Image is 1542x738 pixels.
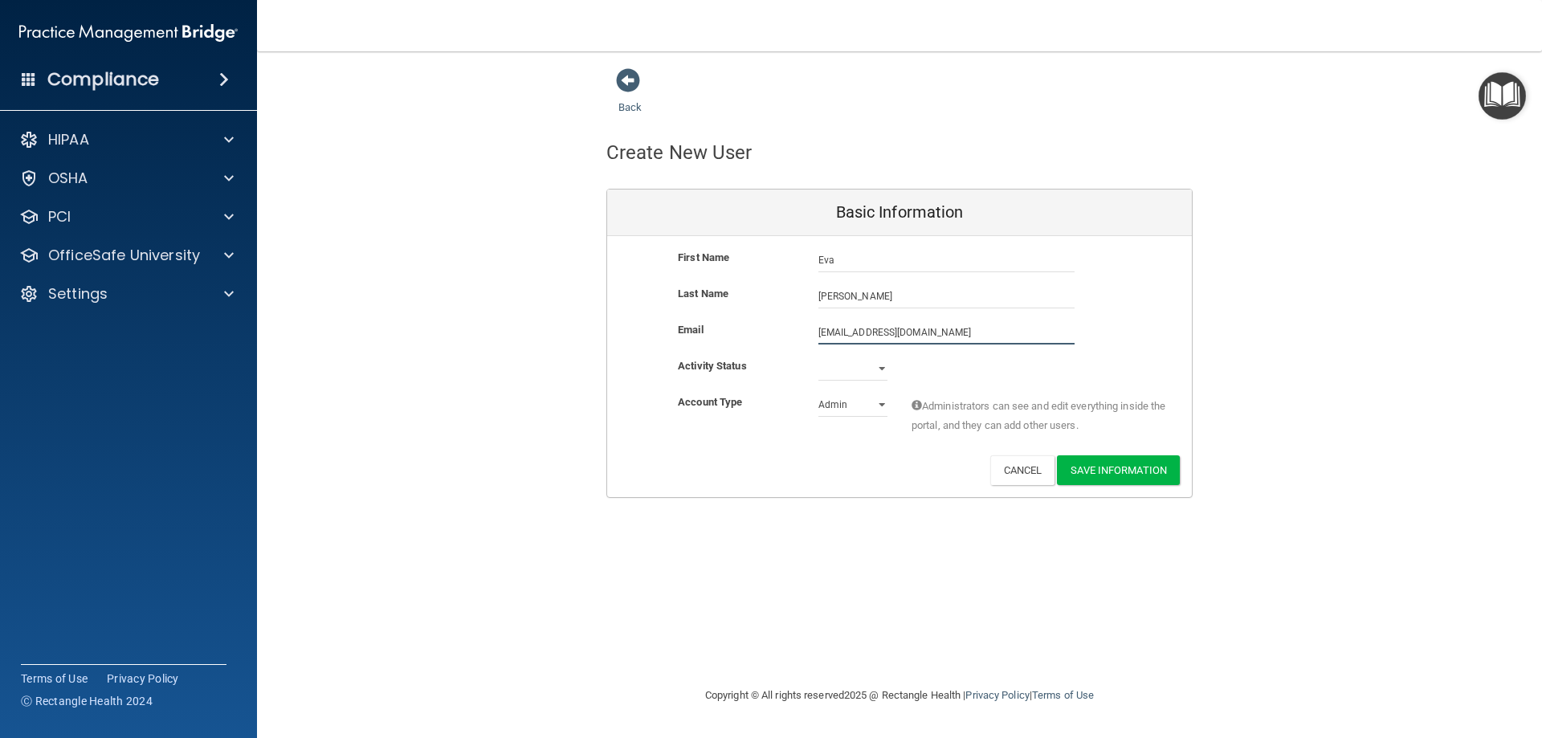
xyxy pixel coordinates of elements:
[19,130,234,149] a: HIPAA
[618,82,642,113] a: Back
[19,169,234,188] a: OSHA
[1264,624,1523,688] iframe: Drift Widget Chat Controller
[48,207,71,226] p: PCI
[48,284,108,304] p: Settings
[678,324,704,336] b: Email
[107,671,179,687] a: Privacy Policy
[1032,689,1094,701] a: Terms of Use
[607,190,1192,236] div: Basic Information
[19,246,234,265] a: OfficeSafe University
[48,130,89,149] p: HIPAA
[965,689,1029,701] a: Privacy Policy
[678,287,728,300] b: Last Name
[1057,455,1180,485] button: Save Information
[19,17,238,49] img: PMB logo
[1479,72,1526,120] button: Open Resource Center
[21,671,88,687] a: Terms of Use
[47,68,159,91] h4: Compliance
[48,169,88,188] p: OSHA
[678,360,747,372] b: Activity Status
[678,396,742,408] b: Account Type
[606,142,753,163] h4: Create New User
[48,246,200,265] p: OfficeSafe University
[606,670,1193,721] div: Copyright © All rights reserved 2025 @ Rectangle Health | |
[990,455,1055,485] button: Cancel
[19,207,234,226] a: PCI
[678,251,729,263] b: First Name
[21,693,153,709] span: Ⓒ Rectangle Health 2024
[912,397,1168,435] span: Administrators can see and edit everything inside the portal, and they can add other users.
[19,284,234,304] a: Settings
